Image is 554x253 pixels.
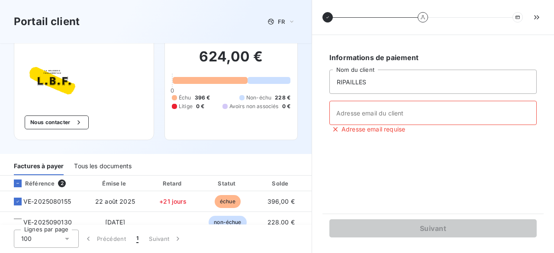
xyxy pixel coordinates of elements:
span: échue [215,195,241,208]
input: placeholder [329,101,537,125]
div: Référence [7,179,55,187]
div: PDF [309,179,353,188]
span: 396 € [195,94,210,102]
span: 0 € [282,102,290,110]
span: Avoirs non associés [229,102,279,110]
button: Précédent [79,230,131,248]
span: +21 jours [159,198,186,205]
span: [DATE] [105,218,126,226]
h2: 624,00 € [172,48,290,74]
button: 1 [131,230,144,248]
span: 396,00 € [267,198,295,205]
span: non-échue [209,216,246,229]
span: 228 € [275,94,290,102]
h3: Portail client [14,14,80,29]
button: Nous contacter [25,115,89,129]
div: Émise le [87,179,143,188]
span: 0 € [196,102,204,110]
span: 100 [21,234,32,243]
span: FR [278,18,285,25]
div: Factures à payer [14,157,64,175]
span: 228,00 € [267,218,295,226]
img: Company logo [25,60,80,102]
span: Échu [179,94,191,102]
span: 0 [171,87,174,94]
span: 1 [136,234,138,243]
span: VE-2025080155 [23,197,71,206]
span: Non-échu [246,94,271,102]
div: Statut [202,179,253,188]
span: VE-2025090130 [23,218,72,227]
div: Tous les documents [74,157,132,175]
button: Suivant [329,219,537,237]
span: Litige [179,102,193,110]
span: 2 [58,179,66,187]
button: Suivant [144,230,187,248]
h6: Informations de paiement [329,52,537,63]
div: Solde [256,179,306,188]
span: 22 août 2025 [95,198,135,205]
span: Adresse email requise [341,125,405,134]
div: Retard [147,179,199,188]
input: placeholder [329,70,537,94]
